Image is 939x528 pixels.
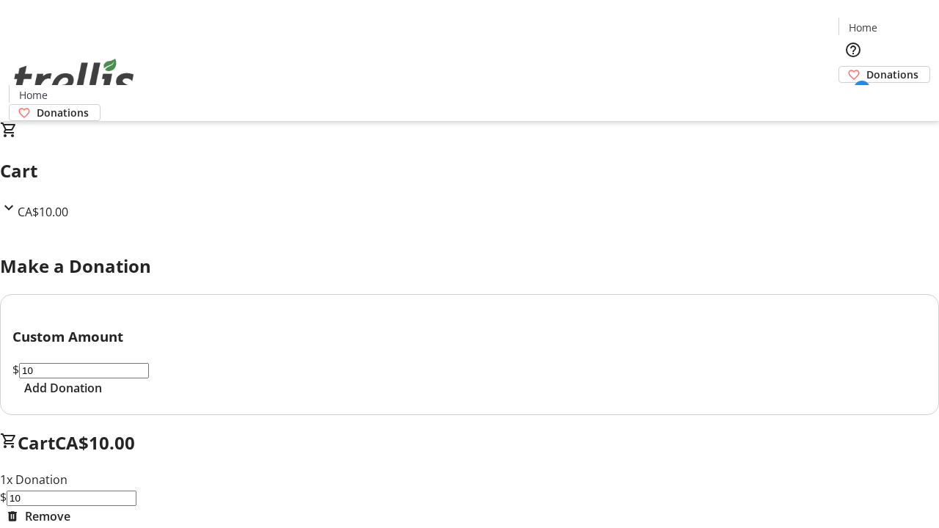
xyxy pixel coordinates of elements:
a: Donations [838,66,930,83]
span: Home [849,20,877,35]
input: Donation Amount [7,491,136,506]
button: Add Donation [12,379,114,397]
span: CA$10.00 [18,204,68,220]
button: Cart [838,83,868,112]
span: Add Donation [24,379,102,397]
span: Remove [25,507,70,525]
a: Home [10,87,56,103]
span: Donations [37,105,89,120]
span: Home [19,87,48,103]
span: CA$10.00 [55,430,135,455]
input: Donation Amount [19,363,149,378]
span: $ [12,362,19,378]
button: Help [838,35,868,65]
span: Donations [866,67,918,82]
a: Donations [9,104,101,121]
h3: Custom Amount [12,326,927,347]
img: Orient E2E Organization g0L3osMbLW's Logo [9,43,139,116]
a: Home [839,20,886,35]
